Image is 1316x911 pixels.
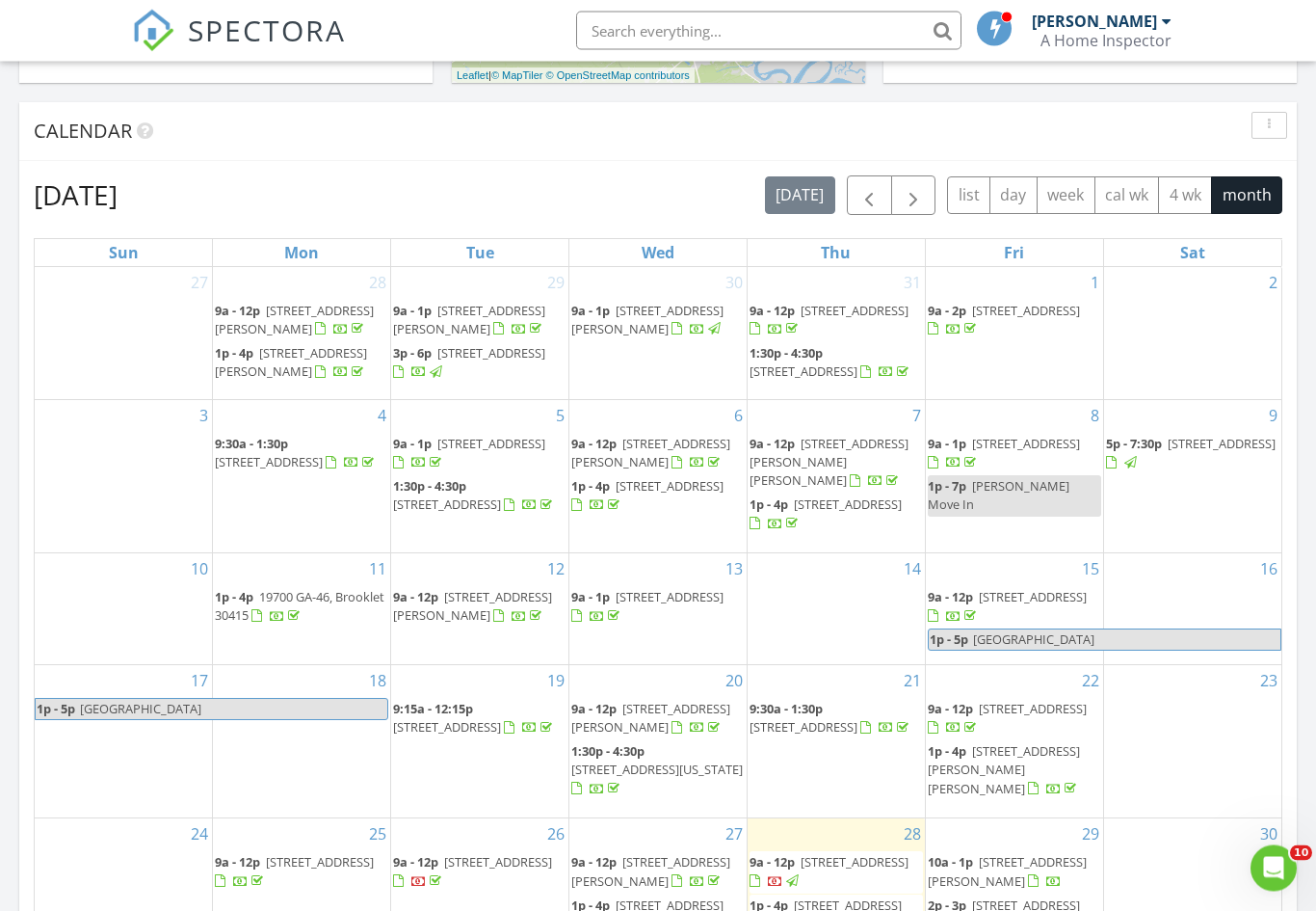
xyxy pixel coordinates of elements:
a: Go to August 19, 2025 [543,666,568,697]
a: 9a - 1p [STREET_ADDRESS] [393,434,566,475]
a: Go to August 11, 2025 [365,554,390,585]
span: [STREET_ADDRESS] [437,436,545,453]
span: 10 [1290,845,1312,861]
a: 1p - 4p [STREET_ADDRESS][PERSON_NAME] [215,345,367,381]
a: 1p - 4p [STREET_ADDRESS] [571,478,724,514]
a: 9a - 1p [STREET_ADDRESS][PERSON_NAME] [393,303,545,338]
span: [STREET_ADDRESS] [393,496,501,514]
td: Go to August 12, 2025 [391,554,569,666]
a: Go to August 17, 2025 [187,666,212,697]
a: Thursday [817,240,855,267]
span: Calendar [34,119,132,145]
a: Wednesday [638,240,678,267]
a: Go to August 2, 2025 [1265,268,1281,299]
a: 1p - 4p [STREET_ADDRESS] [750,496,902,532]
a: Go to August 1, 2025 [1087,268,1103,299]
span: [STREET_ADDRESS] [794,496,902,514]
a: Go to August 10, 2025 [187,554,212,585]
span: 1p - 4p [215,589,253,606]
span: 9a - 12p [928,589,973,606]
span: [STREET_ADDRESS] [393,719,501,737]
a: 9a - 1p [STREET_ADDRESS][PERSON_NAME] [393,301,566,342]
a: Go to August 4, 2025 [374,401,390,432]
a: 1:30p - 4:30p [STREET_ADDRESS] [393,476,566,518]
a: 9:30a - 1:30p [STREET_ADDRESS] [750,699,923,740]
span: 9:30a - 1:30p [750,701,823,718]
a: 9:30a - 1:30p [STREET_ADDRESS] [215,434,388,475]
a: Go to August 5, 2025 [552,401,568,432]
a: 9a - 1p [STREET_ADDRESS] [571,589,724,625]
a: Go to August 29, 2025 [1078,819,1103,850]
a: 3p - 6p [STREET_ADDRESS] [393,345,545,381]
span: 9a - 12p [571,436,617,453]
span: [STREET_ADDRESS] [972,303,1080,320]
a: Saturday [1176,240,1209,267]
td: Go to August 19, 2025 [391,665,569,818]
a: 9a - 1p [STREET_ADDRESS] [928,436,1080,471]
a: 9a - 12p [STREET_ADDRESS][PERSON_NAME][PERSON_NAME] [750,436,908,490]
button: 4 wk [1158,177,1212,215]
a: 10a - 1p [STREET_ADDRESS][PERSON_NAME] [928,852,1101,894]
span: 9a - 1p [571,589,610,606]
a: Friday [1000,240,1028,267]
a: Go to August 28, 2025 [900,819,925,850]
td: Go to August 9, 2025 [1103,400,1281,553]
iframe: Intercom live chat [1250,845,1297,892]
a: © MapTiler [491,70,543,82]
td: Go to August 23, 2025 [1103,665,1281,818]
div: [PERSON_NAME] [1032,12,1157,31]
span: [STREET_ADDRESS] [266,854,374,871]
a: Go to August 9, 2025 [1265,401,1281,432]
span: 1p - 5p [36,700,76,720]
span: [STREET_ADDRESS] [616,589,724,606]
span: 9a - 12p [750,436,795,453]
a: Go to August 7, 2025 [908,401,925,432]
a: 1:30p - 4:30p [STREET_ADDRESS][US_STATE] [571,741,745,802]
a: Go to August 3, 2025 [196,401,212,432]
img: The Best Home Inspection Software - Spectora [132,10,174,52]
td: Go to August 16, 2025 [1103,554,1281,666]
span: [STREET_ADDRESS] [979,701,1087,718]
span: 1p - 5p [929,630,969,651]
a: Go to August 23, 2025 [1256,666,1281,697]
td: Go to August 7, 2025 [747,400,925,553]
span: [STREET_ADDRESS][PERSON_NAME] [928,854,1087,890]
a: Go to August 24, 2025 [187,819,212,850]
td: Go to August 11, 2025 [213,554,391,666]
a: 9a - 1p [STREET_ADDRESS][PERSON_NAME] [571,303,724,338]
a: 9:15a - 12:15p [STREET_ADDRESS] [393,701,556,737]
button: list [947,177,990,215]
span: 9a - 1p [928,436,966,453]
span: 1:30p - 4:30p [750,345,823,362]
a: 9a - 12p [STREET_ADDRESS] [928,701,1087,737]
a: 9a - 12p [STREET_ADDRESS][PERSON_NAME] [215,301,388,342]
button: [DATE] [765,177,835,215]
td: Go to July 28, 2025 [213,268,391,401]
span: [STREET_ADDRESS][PERSON_NAME][PERSON_NAME] [928,743,1080,797]
button: month [1211,177,1282,215]
a: 9a - 12p [STREET_ADDRESS][PERSON_NAME] [571,436,730,471]
span: 9:30a - 1:30p [215,436,288,453]
td: Go to August 20, 2025 [569,665,748,818]
a: 1p - 4p 19700 GA-46, Brooklet 30415 [215,589,384,625]
a: Sunday [105,240,143,267]
a: 9a - 12p [STREET_ADDRESS][PERSON_NAME] [571,854,730,890]
span: 1:30p - 4:30p [571,743,645,761]
span: 9a - 1p [393,303,432,320]
td: Go to August 18, 2025 [213,665,391,818]
div: | [452,68,695,85]
a: Go to August 14, 2025 [900,554,925,585]
span: [STREET_ADDRESS] [616,478,724,496]
a: 9a - 12p [STREET_ADDRESS] [750,854,908,890]
a: Go to August 15, 2025 [1078,554,1103,585]
a: 9a - 12p [STREET_ADDRESS] [928,699,1101,740]
span: 1p - 4p [928,743,966,761]
a: 9:30a - 1:30p [STREET_ADDRESS] [750,701,912,737]
a: Go to August 20, 2025 [722,666,747,697]
a: 9a - 12p [STREET_ADDRESS] [750,852,923,894]
a: 1p - 4p [STREET_ADDRESS][PERSON_NAME][PERSON_NAME] [928,743,1080,797]
td: Go to August 13, 2025 [569,554,748,666]
span: 9a - 12p [215,303,260,320]
td: Go to August 3, 2025 [35,400,213,553]
a: 1p - 4p [STREET_ADDRESS] [571,476,745,518]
